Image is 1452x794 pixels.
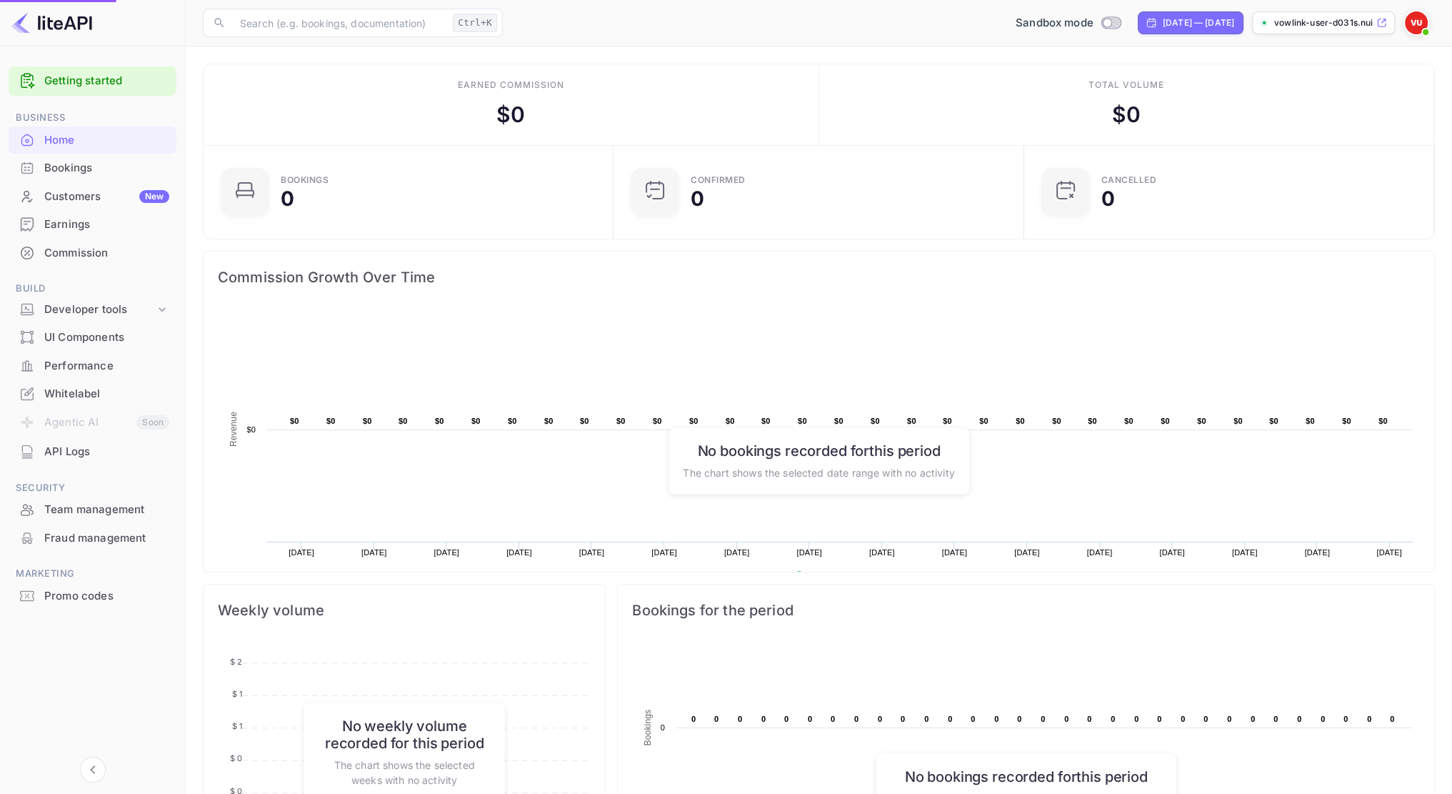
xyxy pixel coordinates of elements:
text: 0 [1203,715,1208,723]
text: $0 [1124,417,1133,425]
a: Team management [9,496,176,522]
div: Ctrl+K [453,14,497,32]
span: Commission Growth Over Time [218,266,1420,289]
text: $0 [471,417,481,425]
text: $0 [689,417,699,425]
tspan: $ 0 [230,753,242,763]
div: Fraud management [44,530,169,547]
text: [DATE] [1087,548,1113,557]
div: Team management [9,496,176,524]
span: Bookings for the period [632,599,1420,622]
text: 0 [1157,715,1161,723]
text: 0 [661,723,665,732]
div: Commission [44,245,169,262]
text: $0 [1342,417,1351,425]
a: CustomersNew [9,183,176,209]
a: Bookings [9,154,176,181]
text: [DATE] [1159,548,1185,557]
div: Promo codes [44,588,169,605]
div: $ 0 [496,99,525,131]
text: $0 [1233,417,1243,425]
text: [DATE] [1376,548,1402,557]
text: 0 [1227,715,1231,723]
text: $0 [726,417,735,425]
div: CANCELLED [1101,176,1157,184]
text: [DATE] [724,548,750,557]
div: Bookings [281,176,329,184]
div: $ 0 [1112,99,1141,131]
a: Whitelabel [9,380,176,407]
span: Build [9,281,176,297]
text: 0 [1297,715,1301,723]
text: 0 [1064,715,1068,723]
div: Total volume [1088,79,1164,91]
div: Customers [44,189,169,205]
text: [DATE] [869,548,895,557]
text: 0 [1181,715,1185,723]
text: [DATE] [361,548,387,557]
p: The chart shows the selected weeks with no activity [319,758,491,788]
a: Commission [9,239,176,266]
h6: No bookings recorded for this period [890,768,1161,785]
text: 0 [691,715,696,723]
div: Earnings [44,217,169,233]
text: 0 [1041,715,1045,723]
text: [DATE] [1014,548,1040,557]
text: $0 [1306,417,1315,425]
text: $0 [761,417,771,425]
text: 0 [854,715,858,723]
text: $0 [544,417,554,425]
text: 0 [1087,715,1091,723]
div: Home [9,126,176,154]
img: vowlink User [1405,11,1428,34]
tspan: $ 1 [232,689,242,699]
text: 0 [971,715,975,723]
text: 0 [738,715,742,723]
a: API Logs [9,438,176,465]
text: 0 [994,715,998,723]
text: [DATE] [434,548,459,557]
text: $0 [943,417,952,425]
text: [DATE] [1232,548,1258,557]
div: Whitelabel [44,386,169,402]
div: 0 [691,189,704,209]
a: Getting started [44,73,169,89]
text: $0 [1197,417,1206,425]
div: Whitelabel [9,380,176,408]
a: Home [9,126,176,153]
text: $0 [1052,417,1061,425]
text: $0 [363,417,372,425]
text: $0 [1088,417,1097,425]
div: API Logs [9,438,176,466]
div: Bookings [9,154,176,182]
div: Getting started [9,66,176,96]
a: Promo codes [9,582,176,609]
text: $0 [979,417,988,425]
span: Sandbox mode [1016,15,1093,31]
text: $0 [834,417,843,425]
tspan: $ 2 [230,657,242,667]
div: CustomersNew [9,183,176,211]
a: Fraud management [9,525,176,551]
text: [DATE] [289,548,314,557]
a: Performance [9,352,176,379]
h6: No weekly volume recorded for this period [319,718,491,752]
text: $0 [580,417,589,425]
span: Weekly volume [218,599,591,622]
text: 0 [878,715,882,723]
div: Confirmed [691,176,746,184]
text: [DATE] [1304,548,1330,557]
span: Security [9,480,176,496]
div: Performance [9,352,176,380]
text: $0 [246,425,256,434]
text: 0 [924,715,928,723]
div: Bookings [44,160,169,177]
text: 0 [784,715,788,723]
text: 0 [901,715,905,723]
div: Performance [44,358,169,374]
div: UI Components [9,324,176,352]
text: [DATE] [506,548,532,557]
span: Marketing [9,566,176,582]
input: Search (e.g. bookings, documentation) [231,9,447,37]
h6: No bookings recorded for this period [683,442,954,459]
